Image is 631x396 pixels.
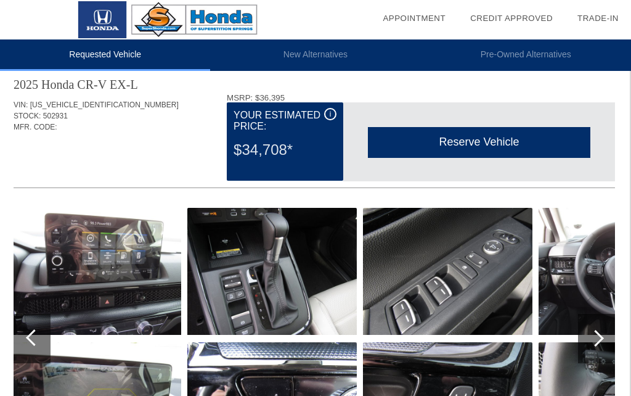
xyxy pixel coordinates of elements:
[30,101,179,109] span: [US_VEHICLE_IDENTIFICATION_NUMBER]
[330,110,332,118] span: i
[110,76,138,93] div: EX-L
[368,127,590,157] div: Reserve Vehicle
[234,134,336,166] div: $34,708*
[14,151,615,171] div: Quoted on [DATE] 2:32:42 PM
[14,112,41,120] span: STOCK:
[12,208,181,335] img: 18.jpg
[363,208,532,335] img: 22.jpg
[227,93,615,102] div: MSRP: $36,395
[43,112,68,120] span: 502931
[234,108,336,134] div: Your Estimated Price:
[14,76,107,93] div: 2025 Honda CR-V
[577,14,619,23] a: Trade-In
[187,208,357,335] img: 20.jpg
[470,14,553,23] a: Credit Approved
[421,39,631,71] li: Pre-Owned Alternatives
[210,39,420,71] li: New Alternatives
[14,123,57,131] span: MFR. CODE:
[14,101,28,109] span: VIN:
[383,14,446,23] a: Appointment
